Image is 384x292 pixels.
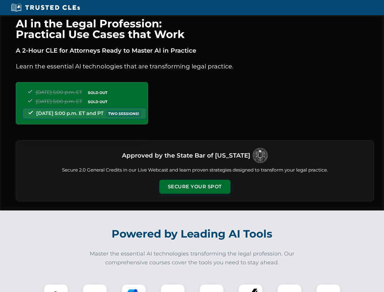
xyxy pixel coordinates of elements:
span: [DATE] 5:00 p.m. ET [36,99,82,104]
h1: AI in the Legal Profession: Practical Use Cases that Work [16,18,374,40]
span: SOLD OUT [86,89,109,96]
span: SOLD OUT [86,99,109,105]
button: Secure Your Spot [159,180,230,194]
p: Master the essential AI technologies transforming the legal profession. Our comprehensive courses... [86,249,299,267]
img: Logo [253,148,268,163]
p: Secure 2.0 General Credits in our Live Webcast and learn proven strategies designed to transform ... [23,167,366,174]
h2: Powered by Leading AI Tools [24,223,361,245]
span: [DATE] 5:00 p.m. ET [36,89,82,95]
h3: Approved by the State Bar of [US_STATE] [122,150,250,161]
img: Trusted CLEs [9,3,82,12]
p: Learn the essential AI technologies that are transforming legal practice. [16,61,374,71]
p: A 2-Hour CLE for Attorneys Ready to Master AI in Practice [16,46,374,55]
